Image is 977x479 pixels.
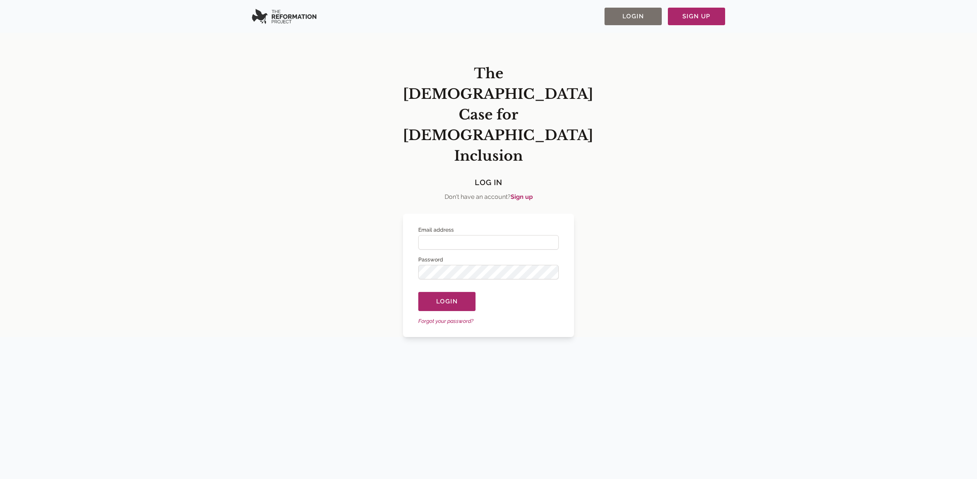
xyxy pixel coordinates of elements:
a: Forgot your password? [418,318,473,324]
button: Login [418,292,476,311]
span: Login [436,297,458,306]
h1: The [DEMOGRAPHIC_DATA] Case for [DEMOGRAPHIC_DATA] Inclusion [403,63,574,166]
h4: Log In [403,176,574,189]
label: Email address [418,226,559,234]
p: Don't have an account? [403,192,574,202]
img: Serverless SaaS Boilerplate [252,9,316,24]
a: Sign up [511,193,533,200]
button: Login [605,8,662,25]
span: Login [622,12,644,21]
span: Sign Up [682,12,711,21]
button: Sign Up [668,8,725,25]
label: Password [418,256,559,263]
